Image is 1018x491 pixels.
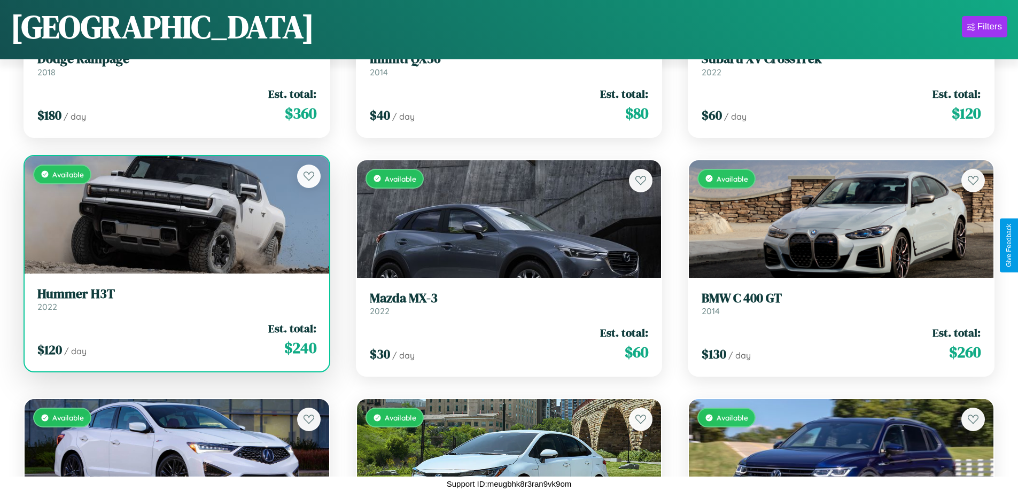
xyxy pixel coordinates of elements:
[37,51,316,67] h3: Dodge Rampage
[52,413,84,422] span: Available
[447,477,571,491] p: Support ID: meugbhk8r3ran9vk9om
[392,350,415,361] span: / day
[702,345,726,363] span: $ 130
[702,51,981,67] h3: Subaru XV CrossTrek
[702,291,981,317] a: BMW C 400 GT2014
[37,301,57,312] span: 2022
[37,286,316,302] h3: Hummer H3T
[52,170,84,179] span: Available
[702,291,981,306] h3: BMW C 400 GT
[37,286,316,313] a: Hummer H3T2022
[932,86,981,102] span: Est. total:
[285,103,316,124] span: $ 360
[284,337,316,358] span: $ 240
[600,86,648,102] span: Est. total:
[932,325,981,340] span: Est. total:
[385,413,416,422] span: Available
[385,174,416,183] span: Available
[702,106,722,124] span: $ 60
[370,291,649,306] h3: Mazda MX-3
[268,86,316,102] span: Est. total:
[977,21,1002,32] div: Filters
[268,321,316,336] span: Est. total:
[370,51,649,67] h3: Infiniti QX56
[717,413,748,422] span: Available
[600,325,648,340] span: Est. total:
[37,67,56,77] span: 2018
[702,51,981,77] a: Subaru XV CrossTrek2022
[728,350,751,361] span: / day
[370,67,388,77] span: 2014
[392,111,415,122] span: / day
[625,341,648,363] span: $ 60
[370,291,649,317] a: Mazda MX-32022
[952,103,981,124] span: $ 120
[702,67,721,77] span: 2022
[64,346,87,356] span: / day
[1005,224,1013,267] div: Give Feedback
[717,174,748,183] span: Available
[702,306,720,316] span: 2014
[37,51,316,77] a: Dodge Rampage2018
[370,345,390,363] span: $ 30
[11,5,314,49] h1: [GEOGRAPHIC_DATA]
[37,106,61,124] span: $ 180
[724,111,747,122] span: / day
[370,51,649,77] a: Infiniti QX562014
[962,16,1007,37] button: Filters
[370,106,390,124] span: $ 40
[370,306,390,316] span: 2022
[64,111,86,122] span: / day
[37,341,62,358] span: $ 120
[625,103,648,124] span: $ 80
[949,341,981,363] span: $ 260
